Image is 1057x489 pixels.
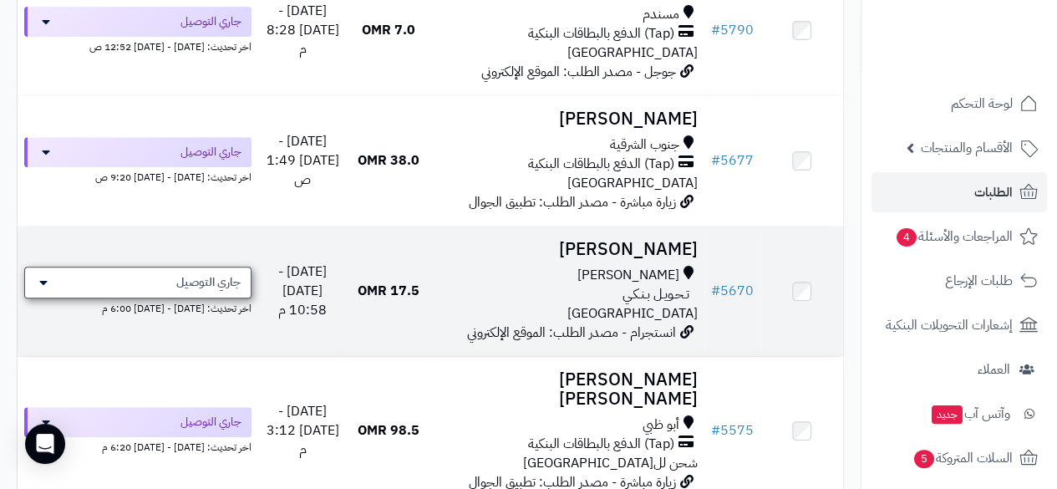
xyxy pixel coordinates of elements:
span: 4 [896,227,917,247]
span: لوحة التحكم [951,92,1013,115]
a: الطلبات [872,172,1047,212]
span: 7.0 OMR [362,20,415,40]
img: logo-2.png [943,32,1041,67]
div: Open Intercom Messenger [25,424,65,464]
span: وآتس آب [930,402,1010,425]
div: اخر تحديث: [DATE] - [DATE] 6:20 م [24,437,252,455]
span: [PERSON_NAME] [577,266,679,285]
a: المراجعات والأسئلة4 [872,216,1047,257]
span: # [711,20,720,40]
a: السلات المتروكة5 [872,438,1047,478]
span: # [711,420,720,441]
span: # [711,281,720,301]
span: (Tap) الدفع بالبطاقات البنكية [528,155,674,174]
span: (Tap) الدفع بالبطاقات البنكية [528,24,674,43]
span: [GEOGRAPHIC_DATA] [567,303,698,323]
h3: [PERSON_NAME] [436,240,698,259]
a: وآتس آبجديد [872,394,1047,434]
a: طلبات الإرجاع [872,261,1047,301]
h3: [PERSON_NAME] [PERSON_NAME] [436,370,698,409]
span: جاري التوصيل [180,144,241,160]
span: المراجعات والأسئلة [895,225,1013,248]
span: [GEOGRAPHIC_DATA] [567,43,698,63]
span: طلبات الإرجاع [945,269,1013,293]
span: [DATE] - [DATE] 3:12 م [267,401,339,460]
span: السلات المتروكة [912,446,1013,470]
span: [DATE] - [DATE] 10:58 م [278,262,327,320]
span: العملاء [978,358,1010,381]
a: #5575 [711,420,754,441]
span: تـحـويـل بـنـكـي [623,285,689,304]
span: مسندم [643,5,679,24]
span: 17.5 OMR [358,281,419,301]
span: الطلبات [974,181,1013,204]
span: 38.0 OMR [358,150,419,171]
div: اخر تحديث: [DATE] - [DATE] 9:20 ص [24,167,252,185]
span: الأقسام والمنتجات [921,136,1013,160]
a: إشعارات التحويلات البنكية [872,305,1047,345]
span: شحن لل[GEOGRAPHIC_DATA] [523,453,698,473]
div: اخر تحديث: [DATE] - [DATE] 6:00 م [24,298,252,316]
span: جديد [932,405,963,424]
div: اخر تحديث: [DATE] - [DATE] 12:52 ص [24,37,252,54]
span: انستجرام - مصدر الطلب: الموقع الإلكتروني [467,323,676,343]
span: أبو ظبي [643,415,679,435]
span: 5 [913,449,934,468]
a: #5790 [711,20,754,40]
a: #5670 [711,281,754,301]
span: # [711,150,720,171]
span: [DATE] - [DATE] 8:28 م [267,1,339,59]
span: [GEOGRAPHIC_DATA] [567,173,698,193]
span: (Tap) الدفع بالبطاقات البنكية [528,435,674,454]
a: #5677 [711,150,754,171]
a: العملاء [872,349,1047,390]
span: جوجل - مصدر الطلب: الموقع الإلكتروني [481,62,676,82]
h3: [PERSON_NAME] [436,110,698,129]
span: إشعارات التحويلات البنكية [886,313,1013,337]
span: زيارة مباشرة - مصدر الطلب: تطبيق الجوال [469,192,676,212]
span: جاري التوصيل [176,274,241,291]
span: جاري التوصيل [180,13,241,30]
span: جاري التوصيل [180,414,241,430]
span: جنوب الشرقية [610,135,679,155]
span: [DATE] - [DATE] 1:49 ص [267,131,339,190]
span: 98.5 OMR [358,420,419,441]
a: لوحة التحكم [872,84,1047,124]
